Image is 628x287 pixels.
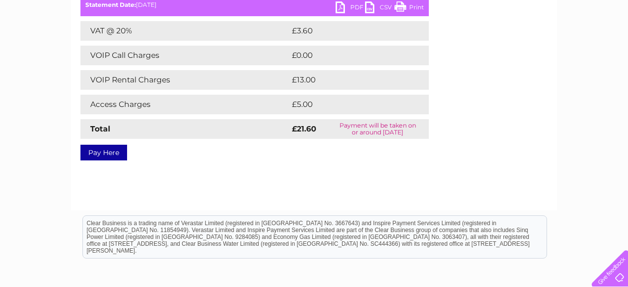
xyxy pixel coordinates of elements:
a: 0333 014 3131 [443,5,511,17]
a: Print [394,1,424,16]
td: £5.00 [289,95,406,114]
td: VOIP Call Charges [80,46,289,65]
a: Contact [563,42,587,49]
strong: Total [90,124,110,133]
b: Statement Date: [85,1,136,8]
a: Log out [596,42,619,49]
div: Clear Business is a trading name of Verastar Limited (registered in [GEOGRAPHIC_DATA] No. 3667643... [83,5,547,48]
a: CSV [365,1,394,16]
td: £13.00 [289,70,408,90]
td: Access Charges [80,95,289,114]
div: [DATE] [80,1,429,8]
td: £0.00 [289,46,406,65]
td: VOIP Rental Charges [80,70,289,90]
a: Blog [543,42,557,49]
td: £3.60 [289,21,406,41]
a: Water [455,42,474,49]
td: VAT @ 20% [80,21,289,41]
img: logo.png [22,26,72,55]
td: Payment will be taken on or around [DATE] [326,119,429,139]
strong: £21.60 [292,124,316,133]
a: Telecoms [507,42,537,49]
a: Pay Here [80,145,127,160]
a: Energy [480,42,501,49]
a: PDF [336,1,365,16]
